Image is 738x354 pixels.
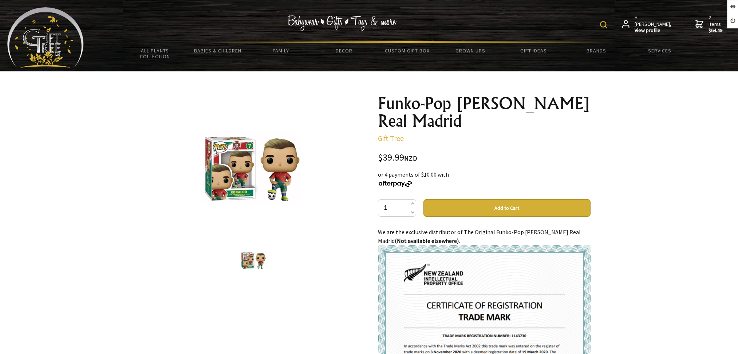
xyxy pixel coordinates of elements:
img: Babywear - Gifts - Toys & more [287,15,396,31]
img: Babyware - Gifts - Toys and more... [7,7,84,68]
img: Afterpay [378,181,413,187]
div: or 4 payments of $10.00 with [378,170,591,188]
h1: Funko-Pop [PERSON_NAME] Real Madrid [378,95,591,130]
a: Hi [PERSON_NAME],View profile [622,15,672,34]
a: Family [249,43,312,58]
div: $39.99 [378,153,591,163]
a: Babies & Children [186,43,249,58]
a: 2 items$64.49 [695,15,723,34]
span: 2 items [709,14,723,34]
button: Add to Cart [423,199,591,217]
a: Decor [312,43,375,58]
a: Grown Ups [439,43,502,58]
a: Brands [565,43,628,58]
a: All Plants Collection [123,43,186,64]
a: Gift Ideas [502,43,565,58]
span: NZD [404,154,417,162]
span: Hi [PERSON_NAME], [635,15,672,34]
a: Gift Tree [378,134,404,143]
strong: $64.49 [709,27,723,34]
img: product search [600,21,607,28]
a: Custom Gift Box [376,43,439,58]
img: Funko-Pop Cristiano Ronaldo Real Madrid [194,112,314,219]
img: Funko-Pop Cristiano Ronaldo Real Madrid [238,246,270,274]
a: Services [628,43,691,58]
strong: View profile [635,27,672,34]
